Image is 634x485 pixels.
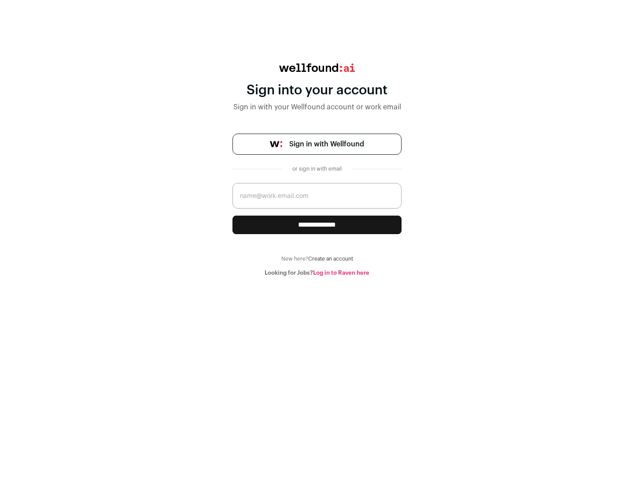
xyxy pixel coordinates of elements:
[279,63,355,72] img: wellfound:ai
[270,141,282,147] img: wellfound-symbol-flush-black-fb3c872781a75f747ccb3a119075da62bfe97bd399995f84a933054e44a575c4.png
[232,102,402,112] div: Sign in with your Wellfound account or work email
[289,139,364,149] span: Sign in with Wellfound
[232,183,402,209] input: name@work-email.com
[232,269,402,276] div: Looking for Jobs?
[308,256,353,261] a: Create an account
[232,134,402,155] a: Sign in with Wellfound
[313,270,369,276] a: Log in to Raven here
[289,165,345,172] div: or sign in with email
[232,255,402,262] div: New here?
[232,82,402,98] div: Sign into your account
